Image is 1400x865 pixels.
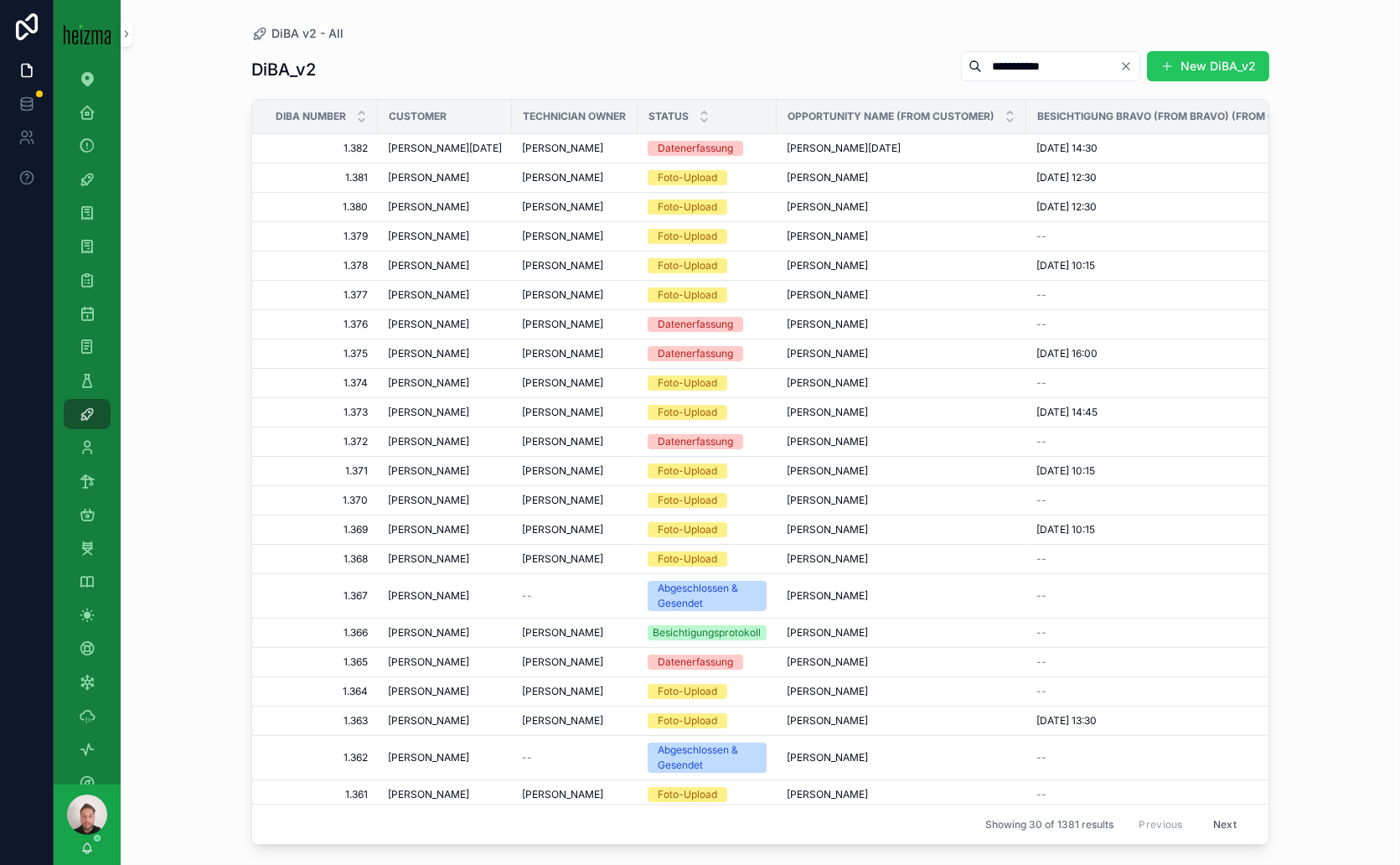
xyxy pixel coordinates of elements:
span: DiBA v2 - All [271,25,344,42]
a: -- [1036,589,1351,603]
span: -- [1036,318,1046,331]
a: [PERSON_NAME] [388,376,502,390]
span: [DATE] 10:15 [1036,523,1095,536]
span: 1.382 [272,142,368,155]
a: [PERSON_NAME] [522,288,628,302]
span: 1.371 [272,464,368,478]
span: [PERSON_NAME] [522,714,603,728]
span: [PERSON_NAME] [388,200,469,214]
a: [PERSON_NAME] [787,230,1016,243]
span: [PERSON_NAME] [787,751,868,764]
div: Foto-Upload [658,229,717,244]
div: Datenerfassung [658,141,733,156]
a: 1.368 [272,552,368,566]
span: -- [1036,655,1046,669]
a: [PERSON_NAME] [787,376,1016,390]
span: [PERSON_NAME] [787,494,868,507]
a: 1.366 [272,626,368,640]
a: 1.378 [272,259,368,272]
a: New DiBA_v2 [1147,51,1269,81]
span: 1.361 [272,788,368,801]
span: [DATE] 13:30 [1036,714,1097,728]
span: [DATE] 12:30 [1036,200,1097,214]
a: [DATE] 10:15 [1036,523,1351,536]
span: -- [1036,435,1046,448]
a: [PERSON_NAME] [787,655,1016,669]
span: [PERSON_NAME] [522,200,603,214]
span: 1.376 [272,318,368,331]
a: [PERSON_NAME] [787,288,1016,302]
span: [PERSON_NAME] [388,171,469,184]
a: [PERSON_NAME] [388,589,502,603]
a: Foto-Upload [648,376,767,391]
a: [PERSON_NAME] [388,288,502,302]
a: Datenerfassung [648,655,767,670]
div: Foto-Upload [658,258,717,273]
a: [PERSON_NAME] [787,318,1016,331]
span: [PERSON_NAME] [388,435,469,448]
a: [PERSON_NAME] [388,318,502,331]
span: [PERSON_NAME] [787,655,868,669]
a: [PERSON_NAME] [522,435,628,448]
a: -- [1036,655,1351,669]
span: [PERSON_NAME] [522,523,603,536]
div: Foto-Upload [658,405,717,420]
a: 1.370 [272,494,368,507]
span: [PERSON_NAME] [787,589,868,603]
span: [PERSON_NAME] [388,406,469,419]
a: [PERSON_NAME] [787,523,1016,536]
a: [DATE] 12:30 [1036,171,1351,184]
span: 1.375 [272,347,368,360]
span: [PERSON_NAME] [787,230,868,243]
span: [DATE] 10:15 [1036,464,1095,478]
span: -- [1036,288,1046,302]
a: [PERSON_NAME] [787,788,1016,801]
div: Foto-Upload [658,493,717,508]
span: Customer [389,110,447,123]
div: scrollable content [54,67,121,785]
div: Datenerfassung [658,346,733,361]
a: [PERSON_NAME] [787,589,1016,603]
span: DiBA Number [276,110,346,123]
span: [DATE] 16:00 [1036,347,1098,360]
a: [PERSON_NAME] [522,494,628,507]
span: [PERSON_NAME] [522,494,603,507]
a: Besichtigungsprotokoll [648,625,767,640]
span: [PERSON_NAME] [787,788,868,801]
span: [PERSON_NAME] [522,788,603,801]
span: [PERSON_NAME] [522,347,603,360]
span: [PERSON_NAME][DATE] [787,142,901,155]
a: Foto-Upload [648,464,767,479]
a: Abgeschlossen & Gesendet [648,581,767,611]
span: [PERSON_NAME] [388,464,469,478]
span: [PERSON_NAME] [787,200,868,214]
a: Foto-Upload [648,787,767,802]
a: [DATE] 12:30 [1036,200,1351,214]
a: [PERSON_NAME] [787,464,1016,478]
a: Foto-Upload [648,552,767,567]
a: [PERSON_NAME] [787,200,1016,214]
span: [PERSON_NAME] [388,788,469,801]
a: 1.374 [272,376,368,390]
a: -- [1036,230,1351,243]
div: Datenerfassung [658,317,733,332]
a: [PERSON_NAME] [787,751,1016,764]
div: Foto-Upload [658,552,717,567]
a: 1.362 [272,751,368,764]
a: [DATE] 10:15 [1036,259,1351,272]
a: [DATE] 10:15 [1036,464,1351,478]
span: [PERSON_NAME] [522,230,603,243]
a: [PERSON_NAME][DATE] [388,142,502,155]
a: [PERSON_NAME] [388,788,502,801]
a: [PERSON_NAME] [522,523,628,536]
img: App logo [64,23,111,44]
a: [PERSON_NAME] [787,406,1016,419]
span: [PERSON_NAME] [522,435,603,448]
a: Datenerfassung [648,141,767,156]
a: 1.369 [272,523,368,536]
span: [PERSON_NAME] [787,523,868,536]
